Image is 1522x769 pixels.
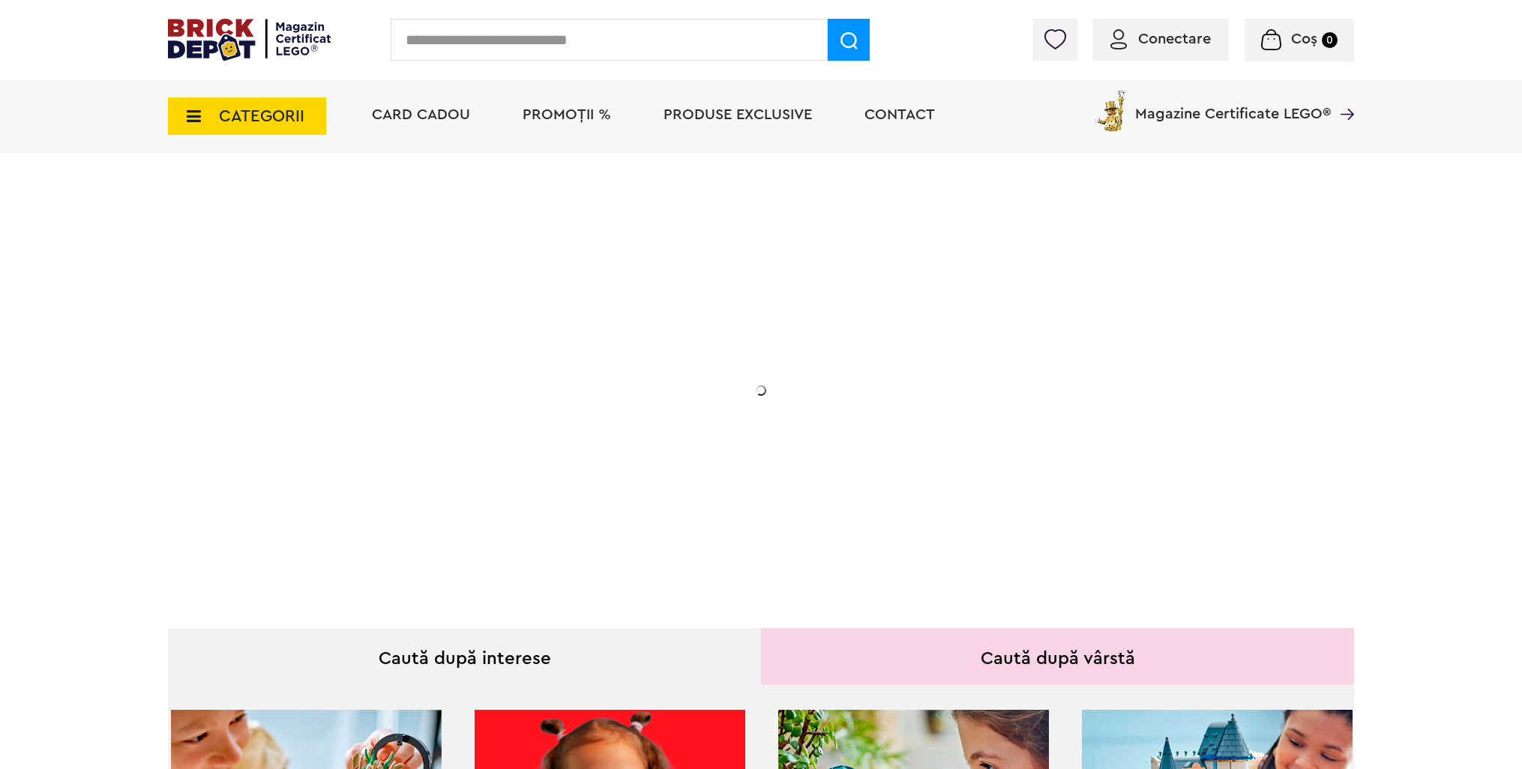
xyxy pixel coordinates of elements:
div: Caută după vârstă [761,628,1354,684]
a: Card Cadou [372,107,470,122]
div: Explorează [274,468,574,486]
h2: La două seturi LEGO de adulți achiziționate din selecție! În perioada 12 - [DATE]! [274,371,574,434]
span: CATEGORII [219,108,304,124]
span: Coș [1291,31,1317,46]
a: Produse exclusive [664,107,812,122]
a: Contact [864,107,935,122]
small: 0 [1322,32,1338,48]
div: Caută după interese [168,628,761,684]
span: Conectare [1138,31,1211,46]
a: PROMOȚII % [523,107,611,122]
a: Conectare [1110,31,1211,46]
a: Magazine Certificate LEGO® [1331,87,1354,102]
span: Magazine Certificate LEGO® [1135,87,1331,121]
h1: 20% Reducere! [274,302,574,356]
